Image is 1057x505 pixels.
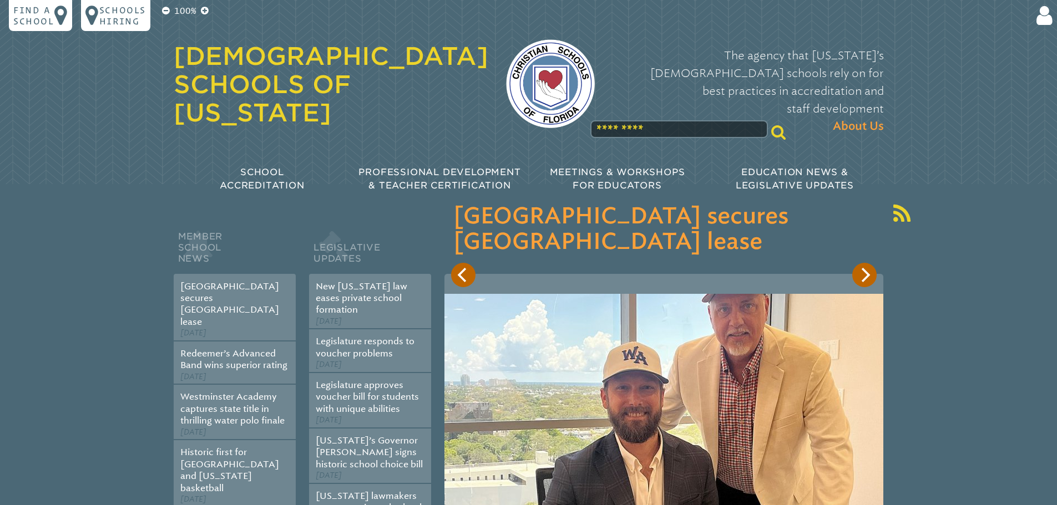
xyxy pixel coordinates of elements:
[316,471,342,480] span: [DATE]
[180,328,206,338] span: [DATE]
[316,380,419,414] a: Legislature approves voucher bill for students with unique abilities
[316,435,423,470] a: [US_STATE]’s Governor [PERSON_NAME] signs historic school choice bill
[833,118,884,135] span: About Us
[316,336,414,358] a: Legislature responds to voucher problems
[220,167,304,191] span: School Accreditation
[451,263,476,287] button: Previous
[180,391,285,426] a: Westminster Academy captures state title in thrilling water polo finale
[506,39,595,128] img: csf-logo-web-colors.png
[172,4,199,18] p: 100%
[309,228,431,274] h2: Legislative Updates
[180,494,206,504] span: [DATE]
[174,42,488,127] a: [DEMOGRAPHIC_DATA] Schools of [US_STATE]
[316,317,342,326] span: [DATE]
[736,167,854,191] span: Education News & Legislative Updates
[174,228,296,274] h2: Member School News
[180,281,279,327] a: [GEOGRAPHIC_DATA] secures [GEOGRAPHIC_DATA] lease
[316,360,342,369] span: [DATE]
[852,263,877,287] button: Next
[550,167,685,191] span: Meetings & Workshops for Educators
[180,372,206,381] span: [DATE]
[453,204,874,255] h3: [GEOGRAPHIC_DATA] secures [GEOGRAPHIC_DATA] lease
[613,47,884,135] p: The agency that [US_STATE]’s [DEMOGRAPHIC_DATA] schools rely on for best practices in accreditati...
[180,447,279,493] a: Historic first for [GEOGRAPHIC_DATA] and [US_STATE] basketball
[13,4,54,27] p: Find a school
[99,4,146,27] p: Schools Hiring
[180,427,206,437] span: [DATE]
[316,281,407,315] a: New [US_STATE] law eases private school formation
[358,167,520,191] span: Professional Development & Teacher Certification
[316,415,342,425] span: [DATE]
[180,348,287,370] a: Redeemer’s Advanced Band wins superior rating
